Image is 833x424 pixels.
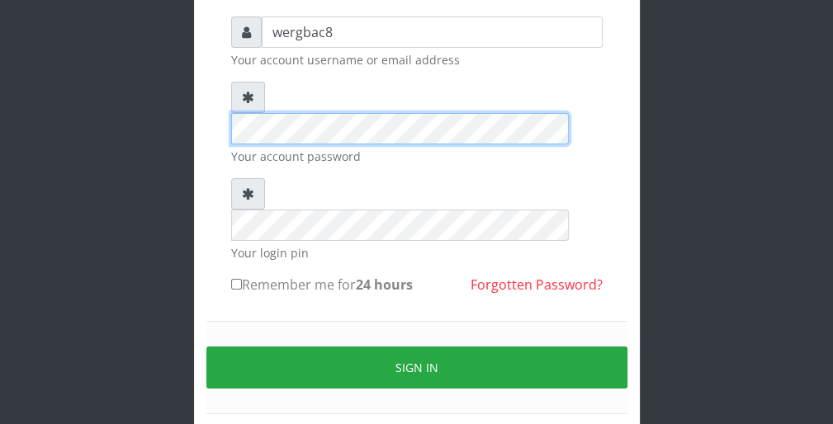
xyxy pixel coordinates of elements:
[231,244,603,261] small: Your login pin
[231,279,242,290] input: Remember me for24 hours
[471,276,603,294] a: Forgotten Password?
[356,276,413,294] b: 24 hours
[231,148,603,165] small: Your account password
[231,275,413,294] label: Remember me for
[231,51,603,68] small: Your account username or email address
[206,346,627,389] button: Sign in
[262,16,603,48] input: Username or email address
